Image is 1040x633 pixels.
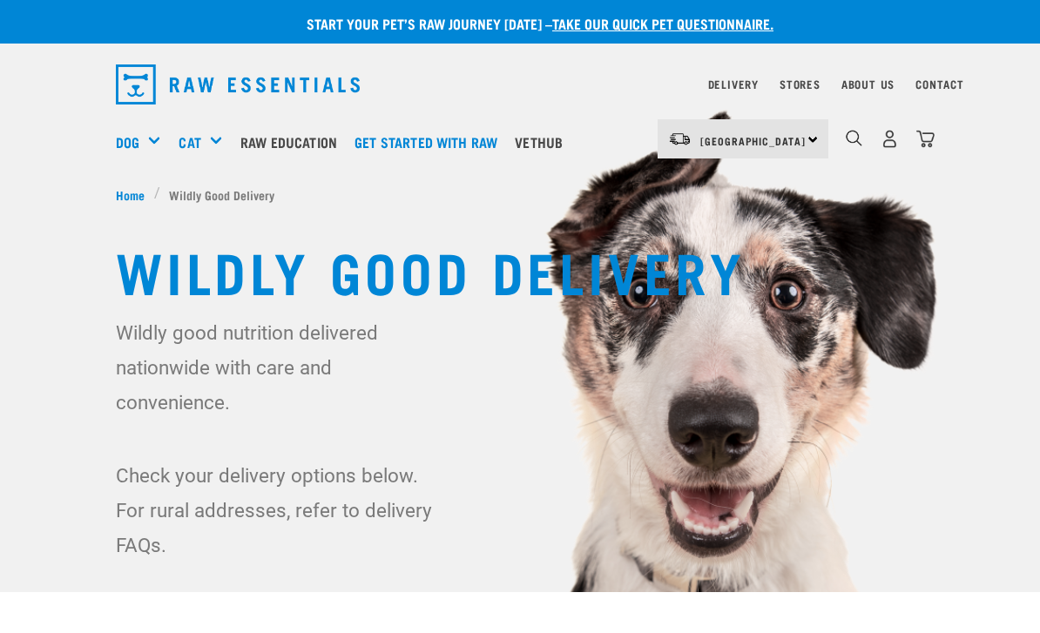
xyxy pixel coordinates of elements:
[552,19,773,27] a: take our quick pet questionnaire.
[915,81,964,87] a: Contact
[510,107,576,177] a: Vethub
[708,81,759,87] a: Delivery
[116,64,360,104] img: Raw Essentials Logo
[116,315,439,420] p: Wildly good nutrition delivered nationwide with care and convenience.
[236,107,350,177] a: Raw Education
[916,130,935,148] img: home-icon@2x.png
[116,185,924,204] nav: breadcrumbs
[668,131,692,147] img: van-moving.png
[116,185,145,204] span: Home
[116,458,439,562] p: Check your delivery options below. For rural addresses, refer to delivery FAQs.
[350,107,510,177] a: Get started with Raw
[116,131,139,152] a: Dog
[780,81,821,87] a: Stores
[116,185,154,204] a: Home
[179,131,200,152] a: Cat
[846,130,862,146] img: home-icon-1@2x.png
[700,138,806,144] span: [GEOGRAPHIC_DATA]
[116,239,924,301] h1: Wildly Good Delivery
[102,57,938,111] nav: dropdown navigation
[881,130,899,148] img: user.png
[841,81,895,87] a: About Us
